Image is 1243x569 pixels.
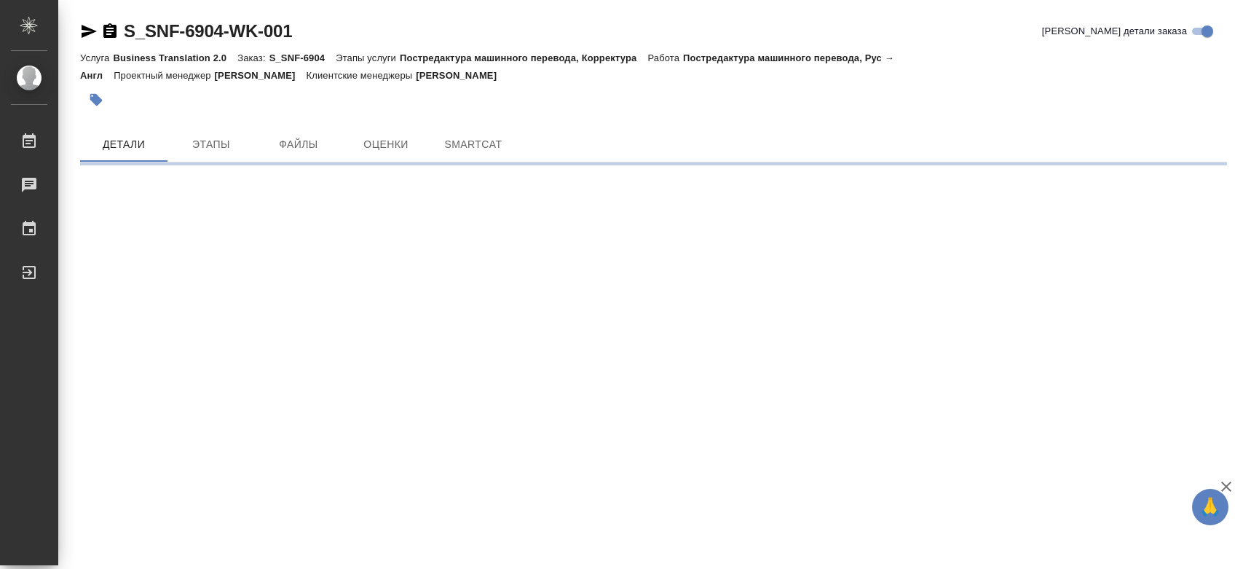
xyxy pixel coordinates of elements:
button: Скопировать ссылку [101,23,119,40]
span: Оценки [351,136,421,154]
a: S_SNF-6904-WK-001 [124,21,292,41]
p: Этапы услуги [336,52,400,63]
span: [PERSON_NAME] детали заказа [1042,24,1187,39]
span: Файлы [264,136,334,154]
span: SmartCat [438,136,508,154]
span: Детали [89,136,159,154]
button: Скопировать ссылку для ЯМессенджера [80,23,98,40]
p: Постредактура машинного перевода, Корректура [400,52,647,63]
button: Добавить тэг [80,84,112,116]
p: [PERSON_NAME] [416,70,508,81]
p: Проектный менеджер [114,70,214,81]
p: S_SNF-6904 [269,52,336,63]
p: Business Translation 2.0 [113,52,237,63]
span: 🙏 [1198,492,1223,522]
span: Этапы [176,136,246,154]
p: [PERSON_NAME] [215,70,307,81]
p: Работа [647,52,683,63]
p: Услуга [80,52,113,63]
p: Заказ: [237,52,269,63]
p: Клиентские менеджеры [307,70,417,81]
button: 🙏 [1192,489,1228,525]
